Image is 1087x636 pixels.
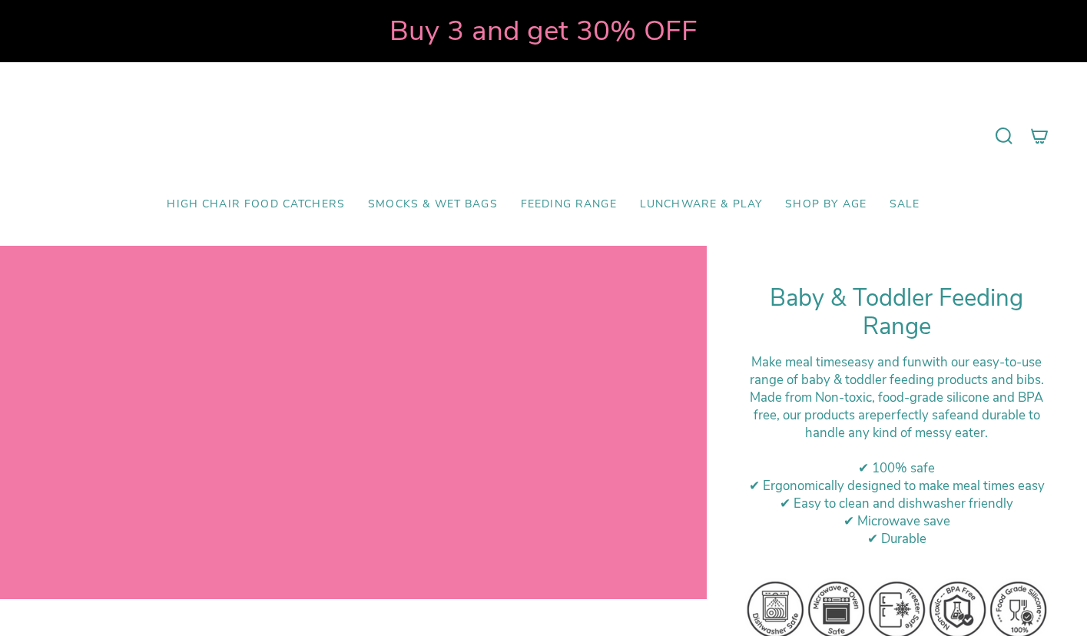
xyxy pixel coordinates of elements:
span: Smocks & Wet Bags [368,198,498,211]
div: Make meal times with our easy-to-use range of baby & toddler feeding products and bibs. [745,353,1049,389]
div: ✔ Easy to clean and dishwasher friendly [745,495,1049,512]
span: SALE [890,198,920,211]
span: High Chair Food Catchers [167,198,345,211]
div: ✔ Ergonomically designed to make meal times easy [745,477,1049,495]
a: High Chair Food Catchers [155,187,356,223]
span: ade from Non-toxic, food-grade silicone and BPA free, our products are and durable to handle any ... [754,389,1044,442]
a: Mumma’s Little Helpers [411,85,676,187]
strong: Buy 3 and get 30% OFF [389,12,698,50]
span: Feeding Range [521,198,617,211]
a: Feeding Range [509,187,628,223]
span: Shop by Age [785,198,867,211]
div: ✔ 100% safe [745,459,1049,477]
span: ✔ Microwave save [843,512,950,530]
div: ✔ Durable [745,530,1049,548]
a: Smocks & Wet Bags [356,187,509,223]
span: Lunchware & Play [640,198,762,211]
strong: easy and fun [847,353,922,371]
a: Lunchware & Play [628,187,774,223]
a: SALE [878,187,932,223]
h1: Baby & Toddler Feeding Range [745,284,1049,342]
strong: perfectly safe [877,406,956,424]
a: Shop by Age [774,187,878,223]
div: M [745,389,1049,442]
